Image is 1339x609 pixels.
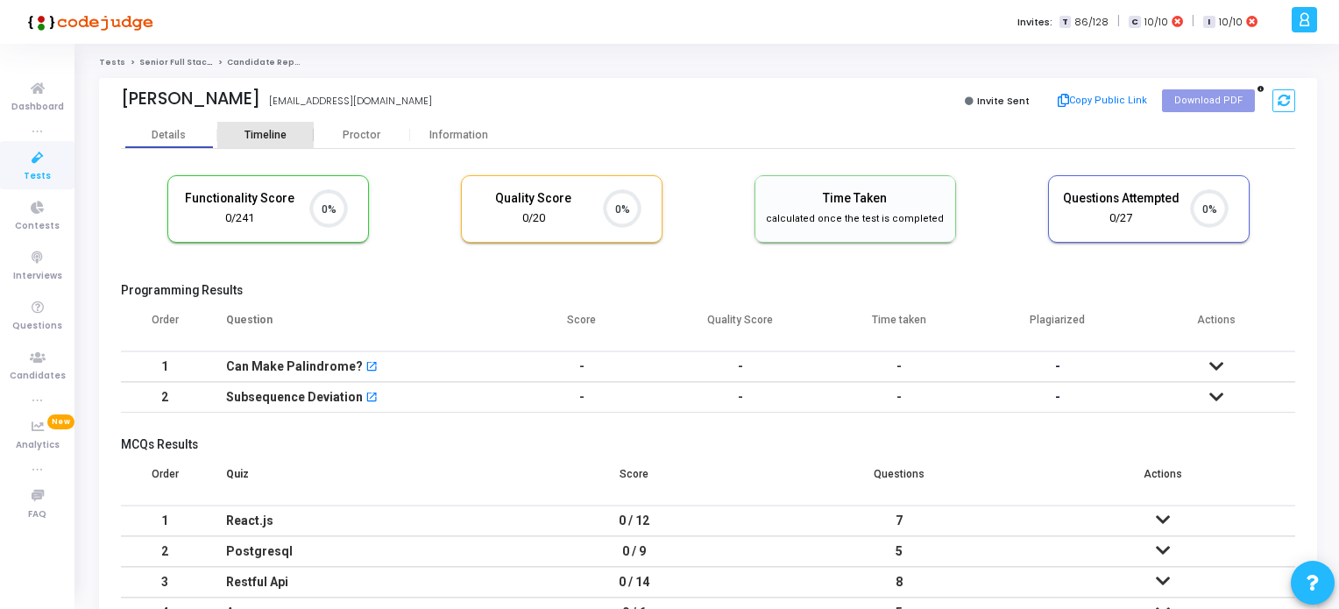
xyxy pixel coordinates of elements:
[502,382,661,413] td: -
[502,302,661,351] th: Score
[977,94,1030,108] span: Invite Sent
[121,457,209,506] th: Order
[475,191,592,206] h5: Quality Score
[226,537,485,566] div: Postgresql
[1055,390,1060,404] span: -
[1219,15,1243,30] span: 10/10
[502,506,767,536] td: 0 / 12
[16,438,60,453] span: Analytics
[1162,89,1255,112] button: Download PDF
[502,567,767,598] td: 0 / 14
[121,89,260,109] div: [PERSON_NAME]
[1192,12,1194,31] span: |
[226,383,363,412] div: Subsequence Deviation
[209,302,502,351] th: Question
[1055,359,1060,373] span: -
[121,382,209,413] td: 2
[152,129,186,142] div: Details
[121,536,209,567] td: 2
[24,169,51,184] span: Tests
[819,302,978,351] th: Time taken
[181,210,299,227] div: 0/241
[99,57,125,67] a: Tests
[47,414,74,429] span: New
[1129,16,1140,29] span: C
[410,129,507,142] div: Information
[121,506,209,536] td: 1
[121,302,209,351] th: Order
[365,393,378,405] mat-icon: open_in_new
[1052,88,1153,114] button: Copy Public Link
[819,382,978,413] td: -
[762,191,946,206] h5: Time Taken
[1137,302,1295,351] th: Actions
[767,536,1031,567] td: 5
[99,57,1317,68] nav: breadcrumb
[1203,16,1215,29] span: I
[244,129,287,142] div: Timeline
[121,567,209,598] td: 3
[767,457,1031,506] th: Questions
[22,4,153,39] img: logo
[226,506,485,535] div: React.js
[269,94,432,109] div: [EMAIL_ADDRESS][DOMAIN_NAME]
[475,210,592,227] div: 0/20
[1144,15,1168,30] span: 10/10
[139,57,260,67] a: Senior Full Stack Developer
[11,100,64,115] span: Dashboard
[661,382,819,413] td: -
[661,351,819,382] td: -
[767,506,1031,536] td: 7
[15,219,60,234] span: Contests
[502,536,767,567] td: 0 / 9
[502,457,767,506] th: Score
[978,302,1137,351] th: Plagiarized
[365,362,378,374] mat-icon: open_in_new
[767,567,1031,598] td: 8
[661,302,819,351] th: Quality Score
[502,351,661,382] td: -
[12,319,62,334] span: Questions
[1074,15,1109,30] span: 86/128
[1031,457,1295,506] th: Actions
[181,191,299,206] h5: Functionality Score
[1059,16,1071,29] span: T
[10,369,66,384] span: Candidates
[314,129,410,142] div: Proctor
[1117,12,1120,31] span: |
[1062,191,1180,206] h5: Questions Attempted
[121,283,1295,298] h5: Programming Results
[766,213,944,224] span: calculated once the test is completed
[226,568,485,597] div: Restful Api
[1017,15,1052,30] label: Invites:
[227,57,308,67] span: Candidate Report
[226,352,363,381] div: Can Make Palindrome?
[121,351,209,382] td: 1
[819,351,978,382] td: -
[121,437,1295,452] h5: MCQs Results
[209,457,502,506] th: Quiz
[28,507,46,522] span: FAQ
[13,269,62,284] span: Interviews
[1062,210,1180,227] div: 0/27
